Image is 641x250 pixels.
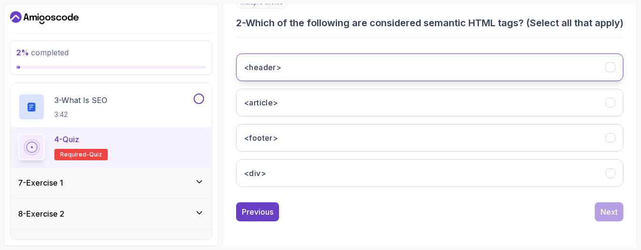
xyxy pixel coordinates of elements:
[10,198,212,229] button: 8-Exercise 2
[236,159,623,187] button: <div>
[18,94,204,120] button: 3-What is SEO3:42
[244,132,278,144] h3: <footer>
[244,167,266,179] h3: <div>
[242,206,273,218] div: Previous
[16,48,29,57] span: 2 %
[236,202,279,221] button: Previous
[18,177,63,188] h3: 7 - Exercise 1
[16,48,69,57] span: completed
[89,151,102,158] span: quiz
[54,134,79,145] p: 4 - Quiz
[10,167,212,198] button: 7-Exercise 1
[236,89,623,116] button: <article>
[236,16,623,30] h3: 2 - Which of the following are considered semantic HTML tags? (Select all that apply)
[60,151,89,158] span: Required-
[18,208,64,219] h3: 8 - Exercise 2
[595,202,623,221] button: Next
[244,62,281,73] h3: <header>
[54,110,107,119] p: 3:42
[244,97,279,108] h3: <article>
[54,94,107,106] p: 3 - What is SEO
[236,124,623,152] button: <footer>
[10,10,79,25] a: Dashboard
[18,134,204,160] button: 4-QuizRequired-quiz
[236,53,623,81] button: <header>
[600,206,618,218] div: Next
